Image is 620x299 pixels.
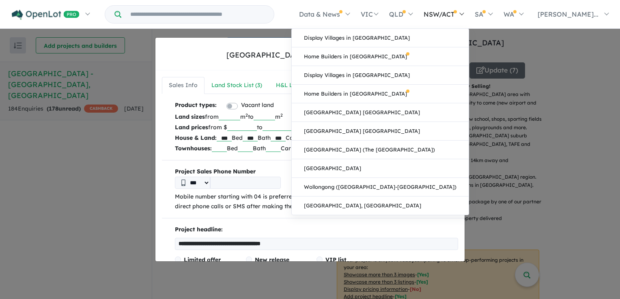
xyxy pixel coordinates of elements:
a: [GEOGRAPHIC_DATA], [GEOGRAPHIC_DATA] [292,196,469,215]
b: House & Land: [175,134,217,141]
p: Mobile number starting with 04 is preferred, as this phone number will be shared with buyers to m... [175,192,458,211]
b: Product types: [175,100,217,111]
a: [GEOGRAPHIC_DATA] [GEOGRAPHIC_DATA] [292,103,469,122]
a: [GEOGRAPHIC_DATA] [GEOGRAPHIC_DATA] [292,122,469,141]
p: Project headline: [175,225,458,235]
span: VIP list [325,256,347,263]
b: Townhouses: [175,145,212,152]
sup: 2 [280,112,283,118]
a: [GEOGRAPHIC_DATA] (The [GEOGRAPHIC_DATA]) [292,141,469,159]
img: Phone icon [181,179,185,186]
div: [GEOGRAPHIC_DATA] - [GEOGRAPHIC_DATA] [226,50,394,60]
a: Display Villages in [GEOGRAPHIC_DATA] [292,29,469,47]
p: Bed Bath Car from $ to $ [175,132,458,143]
span: New release [255,256,289,263]
a: Home Builders in [GEOGRAPHIC_DATA] [292,85,469,103]
a: Display Villages in [GEOGRAPHIC_DATA] [292,66,469,85]
input: Try estate name, suburb, builder or developer [123,6,272,23]
div: H&L List ( 4 ) [276,81,308,90]
p: from m to m [175,111,458,122]
span: [PERSON_NAME]... [538,10,598,18]
p: Bed Bath Car from $ to $ [175,143,458,154]
b: Land prices [175,124,208,131]
img: Openlot PRO Logo White [12,10,80,20]
div: Land Stock List ( 3 ) [211,81,262,90]
a: [GEOGRAPHIC_DATA] [292,159,469,178]
label: Vacant land [241,100,274,110]
span: (only available via promotion): [325,256,377,276]
sup: 2 [245,112,248,118]
a: Wollongong ([GEOGRAPHIC_DATA]-[GEOGRAPHIC_DATA]) [292,178,469,196]
div: Sales Info [169,81,198,90]
b: Project Sales Phone Number [175,167,458,177]
b: Land sizes [175,113,205,120]
a: Home Builders in [GEOGRAPHIC_DATA] [292,47,469,66]
p: from $ to [175,122,458,132]
span: Limited offer [184,256,221,263]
